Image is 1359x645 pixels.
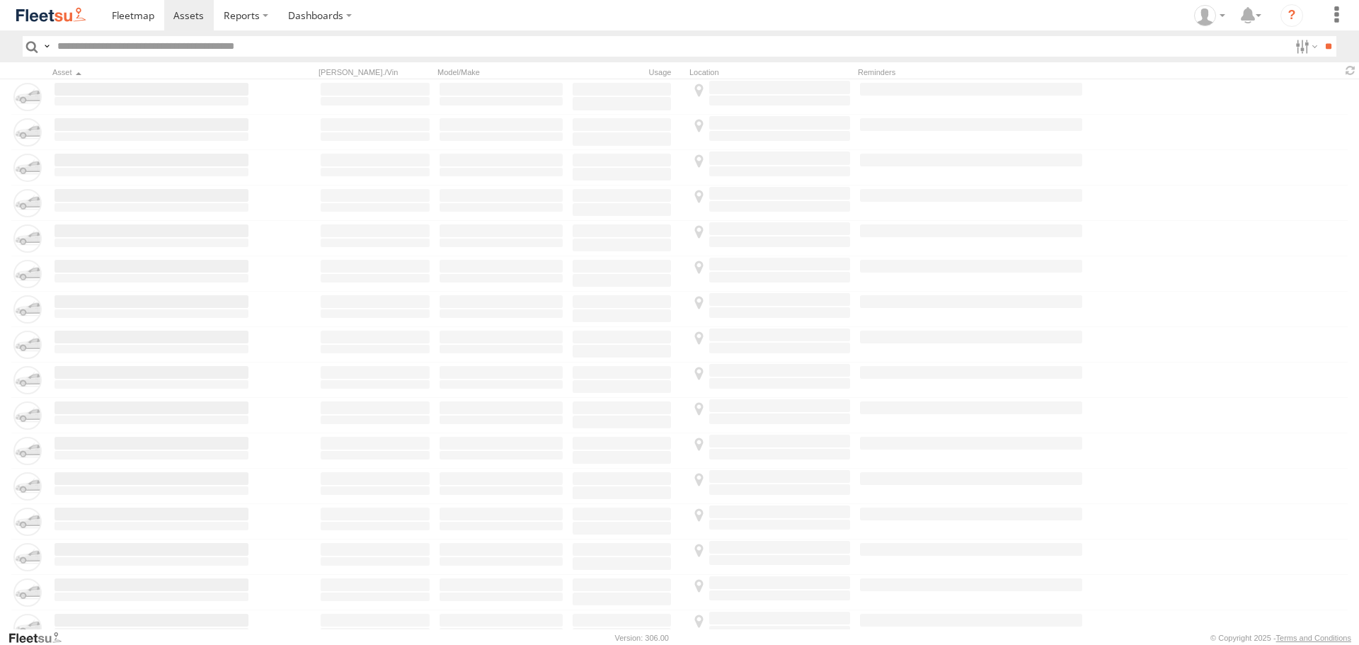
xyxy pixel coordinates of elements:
[1276,634,1351,642] a: Terms and Conditions
[8,631,73,645] a: Visit our Website
[615,634,669,642] div: Version: 306.00
[1210,634,1351,642] div: © Copyright 2025 -
[1280,4,1303,27] i: ?
[319,67,432,77] div: [PERSON_NAME]./Vin
[437,67,565,77] div: Model/Make
[689,67,852,77] div: Location
[858,67,1084,77] div: Reminders
[41,36,52,57] label: Search Query
[1342,64,1359,77] span: Refresh
[14,6,88,25] img: fleetsu-logo-horizontal.svg
[52,67,251,77] div: Click to Sort
[1290,36,1320,57] label: Search Filter Options
[1189,5,1230,26] div: Wayne Betts
[570,67,684,77] div: Usage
